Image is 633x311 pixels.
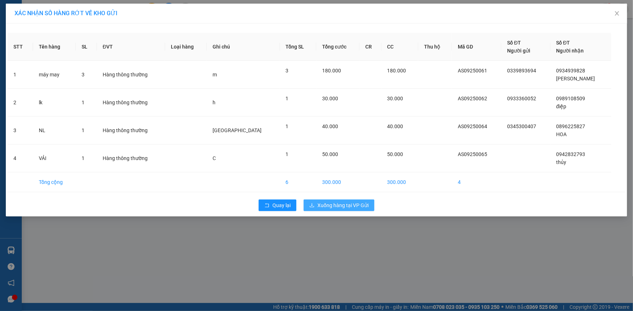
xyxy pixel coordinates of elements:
[33,172,76,192] td: Tổng cộng
[382,33,418,61] th: CC
[507,68,536,73] span: 0339893694
[82,127,85,133] span: 1
[286,123,289,129] span: 1
[97,61,165,89] td: Hàng thông thường
[507,48,530,54] span: Người gửi
[387,151,403,157] span: 50.000
[387,68,406,73] span: 180.000
[97,117,165,144] td: Hàng thông thường
[8,61,33,89] td: 1
[25,51,49,55] span: PV Bình Dương
[452,33,501,61] th: Mã GD
[19,12,59,39] strong: CÔNG TY TNHH [GEOGRAPHIC_DATA] 214 QL13 - P.26 - Q.BÌNH THẠNH - TP HCM 1900888606
[507,96,536,101] span: 0933360052
[33,144,76,172] td: VẢI
[387,123,403,129] span: 40.000
[556,123,585,129] span: 0896225827
[556,96,585,101] span: 0989108509
[8,144,33,172] td: 4
[280,33,316,61] th: Tổng SL
[8,117,33,144] td: 3
[316,172,359,192] td: 300.000
[259,199,296,211] button: rollbackQuay lại
[286,68,289,73] span: 3
[556,76,595,81] span: [PERSON_NAME]
[97,144,165,172] td: Hàng thông thường
[309,203,315,209] span: download
[25,43,84,49] strong: BIÊN NHẬN GỬI HÀNG HOÁ
[452,172,501,192] td: 4
[8,89,33,117] td: 2
[213,100,215,105] span: h
[316,33,359,61] th: Tổng cước
[97,89,165,117] td: Hàng thông thường
[73,52,94,56] span: PV Krông Nô
[614,10,620,16] span: close
[286,151,289,157] span: 1
[322,96,338,101] span: 30.000
[33,61,76,89] td: máy may
[359,33,381,61] th: CR
[73,27,102,33] span: BD09250261
[382,172,418,192] td: 300.000
[418,33,452,61] th: Thu hộ
[165,33,207,61] th: Loại hàng
[76,33,97,61] th: SL
[264,203,270,209] span: rollback
[7,50,15,61] span: Nơi gửi:
[458,123,487,129] span: AS09250064
[458,96,487,101] span: AS09250062
[286,96,289,101] span: 1
[556,131,567,137] span: HOA
[607,4,627,24] button: Close
[207,33,280,61] th: Ghi chú
[213,127,262,133] span: [GEOGRAPHIC_DATA]
[69,33,102,38] span: 18:57:42 [DATE]
[82,155,85,161] span: 1
[304,199,374,211] button: downloadXuống hàng tại VP Gửi
[82,100,85,105] span: 1
[7,16,17,34] img: logo
[8,33,33,61] th: STT
[556,104,567,109] span: điệp
[213,72,217,77] span: m
[33,117,76,144] td: NL
[82,72,85,77] span: 3
[213,155,216,161] span: C
[272,201,291,209] span: Quay lại
[15,10,118,17] span: XÁC NHẬN SỐ HÀNG RỚT VỀ KHO GỬI
[317,201,369,209] span: Xuống hàng tại VP Gửi
[556,159,567,165] span: thủy
[507,123,536,129] span: 0345300407
[322,123,338,129] span: 40.000
[458,151,487,157] span: AS09250065
[556,40,570,46] span: Số ĐT
[97,33,165,61] th: ĐVT
[507,40,521,46] span: Số ĐT
[280,172,316,192] td: 6
[556,48,584,54] span: Người nhận
[556,151,585,157] span: 0942832793
[56,50,67,61] span: Nơi nhận:
[387,96,403,101] span: 30.000
[322,151,338,157] span: 50.000
[458,68,487,73] span: AS09250061
[33,89,76,117] td: lk
[556,68,585,73] span: 0934939828
[322,68,341,73] span: 180.000
[33,33,76,61] th: Tên hàng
